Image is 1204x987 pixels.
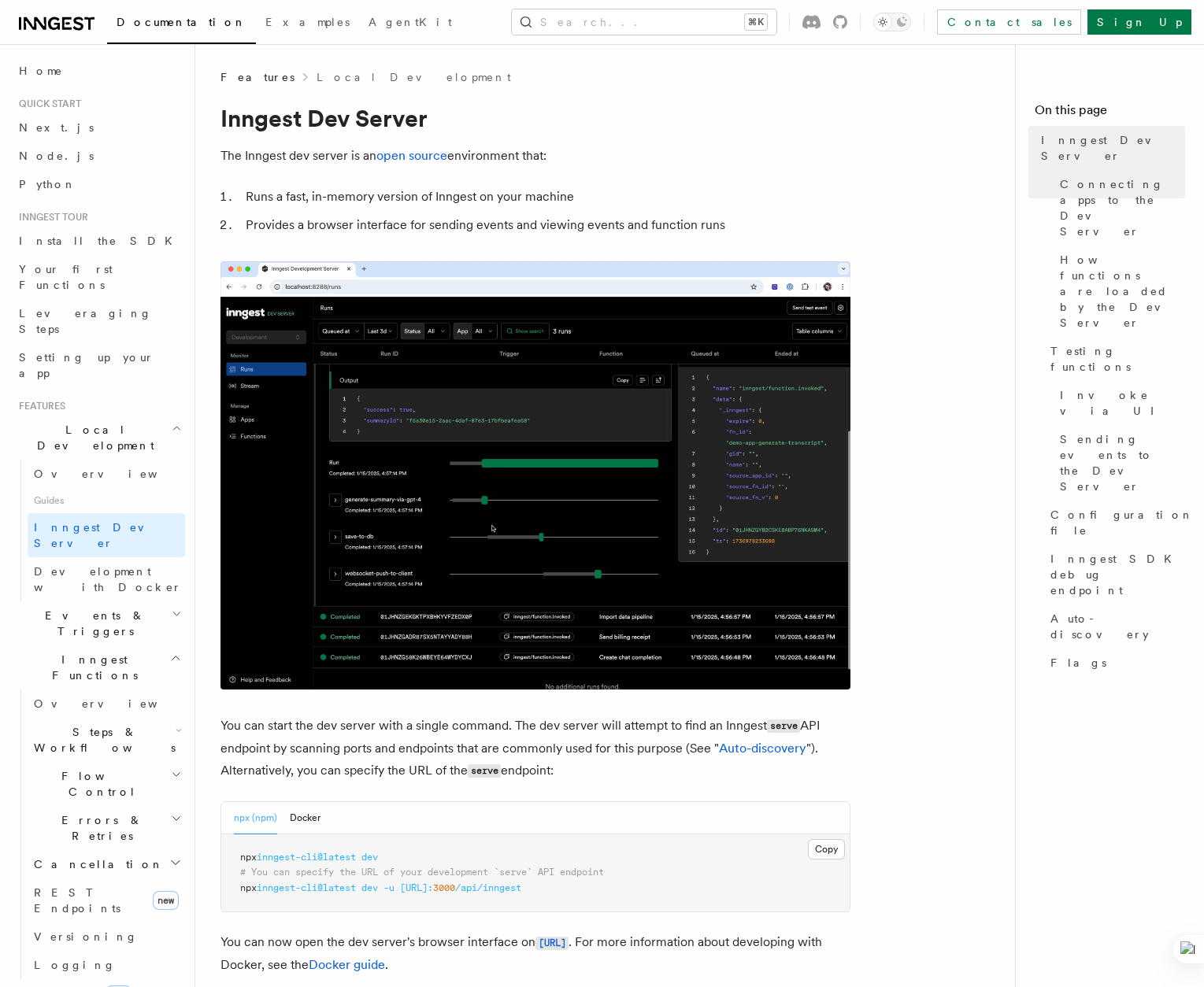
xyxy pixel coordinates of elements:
h4: On this page [1035,101,1185,126]
a: AgentKit [359,5,461,43]
a: open source [376,148,447,163]
span: # You can specify the URL of your development `serve` API endpoint [240,867,604,878]
div: Inngest Functions [13,689,185,979]
li: Provides a browser interface for sending events and viewing events and function runs [241,214,850,236]
span: Flow Control [28,768,171,800]
span: Development with Docker [34,565,182,593]
p: You can now open the dev server's browser interface on . For more information about developing wi... [220,931,850,976]
a: Configuration file [1044,501,1185,545]
span: Home [19,63,63,79]
span: /api/inngest [455,882,521,893]
span: Cancellation [28,856,164,872]
a: Local Development [317,69,511,85]
span: Logging [34,959,116,971]
a: Invoke via UI [1054,381,1185,425]
a: Inngest SDK debug endpoint [1044,545,1185,604]
span: inngest-cli@latest [257,852,356,863]
button: Inngest Functions [13,645,185,689]
a: Setting up your app [13,343,185,387]
span: Overview [34,697,196,710]
a: Development with Docker [28,557,185,601]
button: Cancellation [28,850,185,878]
span: Testing functions [1050,343,1185,375]
p: You can start the dev server with a single command. The dev server will attempt to find an Innges... [220,715,850,782]
span: Your first Functions [19,263,113,291]
button: npx (npm) [234,802,277,834]
span: Auto-discovery [1050,611,1185,642]
p: The Inngest dev server is an environment that: [220,145,850,167]
span: Inngest SDK debug endpoint [1050,551,1185,598]
span: Features [13,400,65,412]
kbd: ⌘K [745,14,767,30]
a: Home [13,57,185,85]
a: Documentation [107,5,256,44]
span: Events & Triggers [13,608,172,639]
a: Versioning [28,922,185,951]
span: Setting up your app [19,351,154,379]
span: REST Endpoints [34,886,120,915]
span: Errors & Retries [28,812,171,844]
code: serve [468,764,501,778]
a: REST Endpointsnew [28,878,185,922]
code: serve [767,719,800,733]
span: Guides [28,488,185,513]
div: Local Development [13,460,185,601]
a: How functions are loaded by the Dev Server [1054,246,1185,337]
span: Versioning [34,930,138,943]
span: Examples [265,16,350,28]
span: Steps & Workflows [28,724,176,756]
a: Inngest Dev Server [28,513,185,557]
a: Your first Functions [13,255,185,299]
a: Overview [28,689,185,718]
span: npx [240,882,257,893]
span: Flags [1050,655,1106,671]
span: Overview [34,468,196,480]
button: Docker [290,802,320,834]
span: Invoke via UI [1060,387,1185,419]
span: Quick start [13,98,81,110]
span: Install the SDK [19,235,182,247]
span: 3000 [433,882,455,893]
a: Docker guide [309,957,385,972]
a: Leveraging Steps [13,299,185,343]
img: Dev Server Demo [220,261,850,689]
a: Sending events to the Dev Server [1054,425,1185,501]
button: Search...⌘K [512,9,776,35]
h1: Inngest Dev Server [220,104,850,132]
span: Inngest Functions [13,652,170,683]
span: Local Development [13,422,172,453]
a: Inngest Dev Server [1035,126,1185,170]
span: Inngest Dev Server [34,521,169,549]
span: -u [383,882,395,893]
span: Features [220,69,295,85]
button: Copy [808,839,845,859]
a: Python [13,170,185,198]
span: Inngest tour [13,211,88,224]
button: Steps & Workflows [28,718,185,762]
li: Runs a fast, in-memory version of Inngest on your machine [241,186,850,208]
a: Next.js [13,113,185,142]
a: Sign Up [1087,9,1191,35]
button: Toggle dark mode [873,13,911,31]
code: [URL] [535,937,569,950]
a: Logging [28,951,185,979]
a: Flags [1044,649,1185,677]
span: dev [361,852,378,863]
button: Flow Control [28,762,185,806]
span: [URL]: [400,882,433,893]
span: Configuration file [1050,507,1194,538]
span: Next.js [19,121,94,134]
span: Python [19,178,76,190]
span: Sending events to the Dev Server [1060,431,1185,494]
a: Testing functions [1044,337,1185,381]
button: Events & Triggers [13,601,185,645]
span: dev [361,882,378,893]
a: Overview [28,460,185,488]
span: Leveraging Steps [19,307,152,335]
a: [URL] [535,934,569,949]
a: Examples [256,5,359,43]
span: AgentKit [369,16,452,28]
a: Contact sales [937,9,1081,35]
span: Documentation [117,16,246,28]
button: Errors & Retries [28,806,185,850]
